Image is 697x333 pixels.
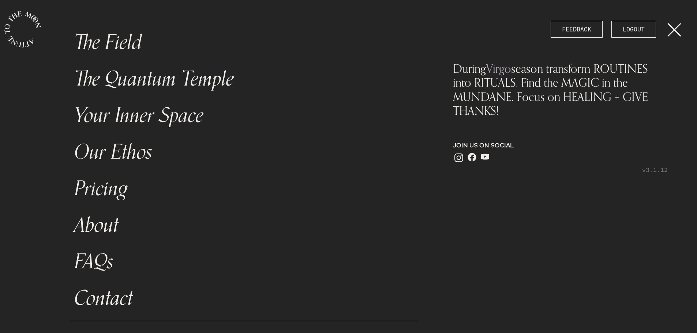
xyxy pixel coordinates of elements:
a: Your Inner Space [70,97,419,134]
a: The Field [70,24,419,61]
button: FEEDBACK [551,21,603,38]
a: Our Ethos [70,134,419,170]
a: About [70,207,419,243]
a: Contact [70,280,419,317]
p: v3.1.12 [453,166,668,174]
a: LOGOUT [611,21,656,38]
a: The Quantum Temple [70,61,419,97]
a: Pricing [70,170,419,207]
p: JOIN US ON SOCIAL [453,141,668,150]
span: Virgo [486,61,511,76]
a: FAQs [70,243,419,280]
div: During season transform ROUTINES into RITUALS. Find the MAGIC in the MUNDANE. Focus on HEALING + ... [453,61,668,118]
span: FEEDBACK [562,25,591,34]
